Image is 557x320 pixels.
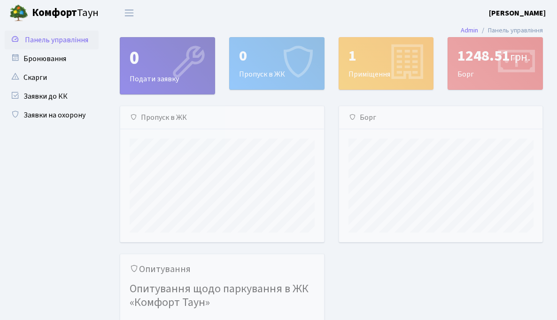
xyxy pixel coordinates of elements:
div: Борг [448,38,542,89]
nav: breadcrumb [447,21,557,40]
img: logo.png [9,4,28,23]
div: Пропуск в ЖК [230,38,324,89]
a: [PERSON_NAME] [489,8,546,19]
a: Скарги [5,68,99,87]
a: Заявки до КК [5,87,99,106]
b: Комфорт [32,5,77,20]
div: 0 [130,47,205,70]
li: Панель управління [478,25,543,36]
h5: Опитування [130,264,315,275]
div: Борг [339,106,543,129]
a: Панель управління [5,31,99,49]
b: [PERSON_NAME] [489,8,546,18]
div: 1 [348,47,424,65]
a: Admin [461,25,478,35]
span: Таун [32,5,99,21]
div: Приміщення [339,38,433,89]
a: Бронювання [5,49,99,68]
div: 0 [239,47,315,65]
button: Переключити навігацію [117,5,141,21]
span: Панель управління [25,35,88,45]
div: Пропуск в ЖК [120,106,324,129]
a: 0Подати заявку [120,37,215,94]
a: 0Пропуск в ЖК [229,37,325,90]
a: 1Приміщення [339,37,434,90]
div: 1248.51 [457,47,533,65]
a: Заявки на охорону [5,106,99,125]
div: Подати заявку [120,38,215,94]
h4: Опитування щодо паркування в ЖК «Комфорт Таун» [130,279,315,313]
